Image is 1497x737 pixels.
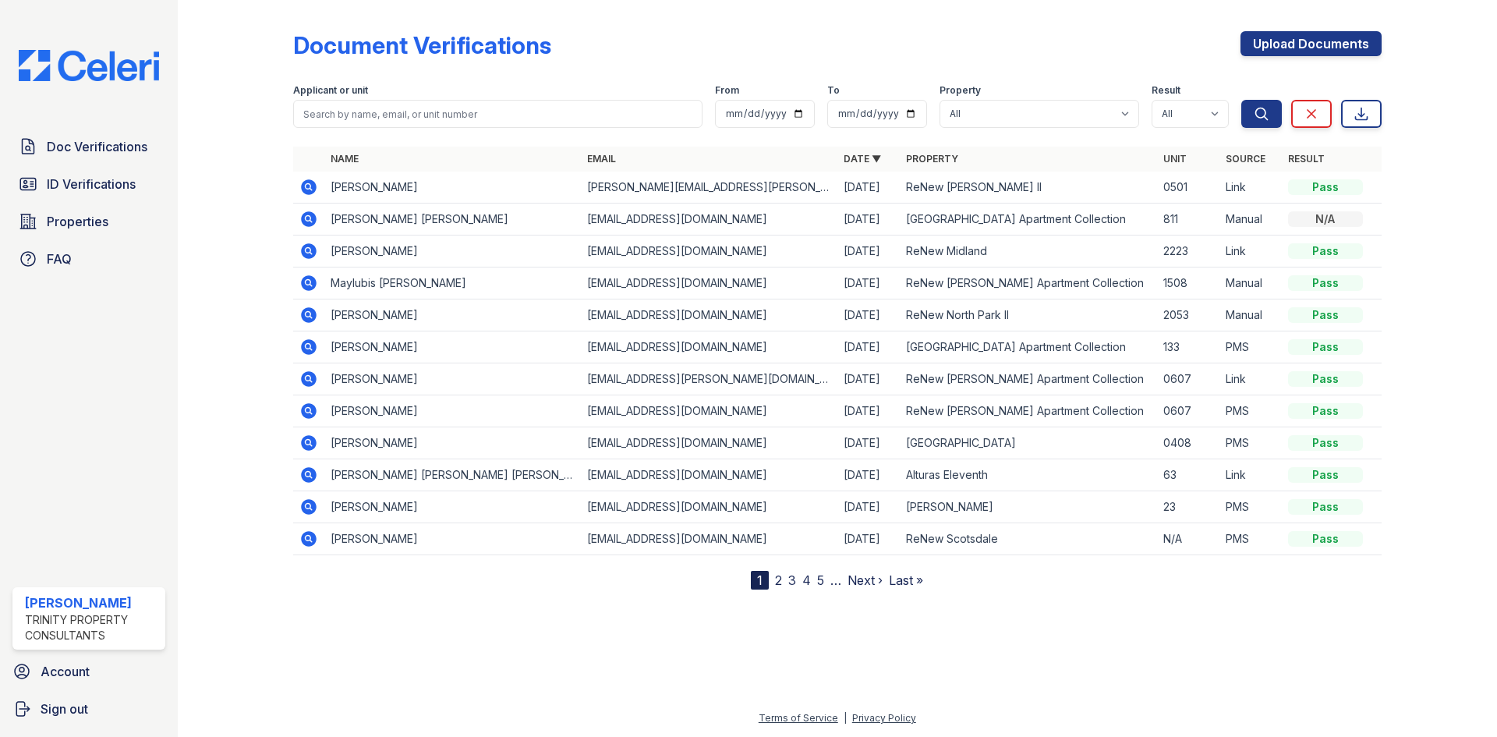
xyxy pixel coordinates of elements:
[837,331,900,363] td: [DATE]
[830,571,841,590] span: …
[837,427,900,459] td: [DATE]
[900,427,1156,459] td: [GEOGRAPHIC_DATA]
[324,427,581,459] td: [PERSON_NAME]
[1219,236,1282,268] td: Link
[6,693,172,725] a: Sign out
[1219,172,1282,204] td: Link
[889,572,923,588] a: Last »
[837,395,900,427] td: [DATE]
[293,31,551,59] div: Document Verifications
[581,331,837,363] td: [EMAIL_ADDRESS][DOMAIN_NAME]
[775,572,782,588] a: 2
[852,712,916,724] a: Privacy Policy
[581,204,837,236] td: [EMAIL_ADDRESS][DOMAIN_NAME]
[837,363,900,395] td: [DATE]
[837,236,900,268] td: [DATE]
[906,153,958,165] a: Property
[47,175,136,193] span: ID Verifications
[1288,307,1363,323] div: Pass
[1219,268,1282,299] td: Manual
[1288,179,1363,195] div: Pass
[293,100,702,128] input: Search by name, email, or unit number
[12,206,165,237] a: Properties
[324,172,581,204] td: [PERSON_NAME]
[293,84,368,97] label: Applicant or unit
[1219,491,1282,523] td: PMS
[1288,435,1363,451] div: Pass
[900,523,1156,555] td: ReNew Scotsdale
[844,153,881,165] a: Date ▼
[900,236,1156,268] td: ReNew Midland
[1219,523,1282,555] td: PMS
[1152,84,1180,97] label: Result
[324,204,581,236] td: [PERSON_NAME] [PERSON_NAME]
[1219,331,1282,363] td: PMS
[900,363,1156,395] td: ReNew [PERSON_NAME] Apartment Collection
[324,331,581,363] td: [PERSON_NAME]
[1163,153,1187,165] a: Unit
[581,299,837,331] td: [EMAIL_ADDRESS][DOMAIN_NAME]
[1219,204,1282,236] td: Manual
[324,363,581,395] td: [PERSON_NAME]
[1226,153,1265,165] a: Source
[1157,236,1219,268] td: 2223
[41,700,88,718] span: Sign out
[1219,299,1282,331] td: Manual
[581,427,837,459] td: [EMAIL_ADDRESS][DOMAIN_NAME]
[25,593,159,612] div: [PERSON_NAME]
[1219,427,1282,459] td: PMS
[751,571,769,590] div: 1
[581,491,837,523] td: [EMAIL_ADDRESS][DOMAIN_NAME]
[581,172,837,204] td: [PERSON_NAME][EMAIL_ADDRESS][PERSON_NAME][DOMAIN_NAME]
[1288,243,1363,259] div: Pass
[581,363,837,395] td: [EMAIL_ADDRESS][PERSON_NAME][DOMAIN_NAME]
[1157,427,1219,459] td: 0408
[324,268,581,299] td: Maylubis [PERSON_NAME]
[900,299,1156,331] td: ReNew North Park II
[1288,211,1363,227] div: N/A
[581,236,837,268] td: [EMAIL_ADDRESS][DOMAIN_NAME]
[324,299,581,331] td: [PERSON_NAME]
[1157,363,1219,395] td: 0607
[900,204,1156,236] td: [GEOGRAPHIC_DATA] Apartment Collection
[12,168,165,200] a: ID Verifications
[1157,172,1219,204] td: 0501
[1157,459,1219,491] td: 63
[324,459,581,491] td: [PERSON_NAME] [PERSON_NAME] [PERSON_NAME]
[1157,331,1219,363] td: 133
[1288,153,1325,165] a: Result
[12,243,165,275] a: FAQ
[1219,395,1282,427] td: PMS
[788,572,796,588] a: 3
[900,268,1156,299] td: ReNew [PERSON_NAME] Apartment Collection
[47,137,147,156] span: Doc Verifications
[581,523,837,555] td: [EMAIL_ADDRESS][DOMAIN_NAME]
[1288,403,1363,419] div: Pass
[581,268,837,299] td: [EMAIL_ADDRESS][DOMAIN_NAME]
[581,395,837,427] td: [EMAIL_ADDRESS][DOMAIN_NAME]
[1157,395,1219,427] td: 0607
[837,204,900,236] td: [DATE]
[900,172,1156,204] td: ReNew [PERSON_NAME] II
[827,84,840,97] label: To
[900,491,1156,523] td: [PERSON_NAME]
[1157,268,1219,299] td: 1508
[1288,339,1363,355] div: Pass
[1288,531,1363,547] div: Pass
[817,572,824,588] a: 5
[324,236,581,268] td: [PERSON_NAME]
[1288,275,1363,291] div: Pass
[837,268,900,299] td: [DATE]
[324,395,581,427] td: [PERSON_NAME]
[1219,459,1282,491] td: Link
[587,153,616,165] a: Email
[324,491,581,523] td: [PERSON_NAME]
[759,712,838,724] a: Terms of Service
[837,459,900,491] td: [DATE]
[1157,204,1219,236] td: 811
[12,131,165,162] a: Doc Verifications
[715,84,739,97] label: From
[6,50,172,81] img: CE_Logo_Blue-a8612792a0a2168367f1c8372b55b34899dd931a85d93a1a3d3e32e68fde9ad4.png
[324,523,581,555] td: [PERSON_NAME]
